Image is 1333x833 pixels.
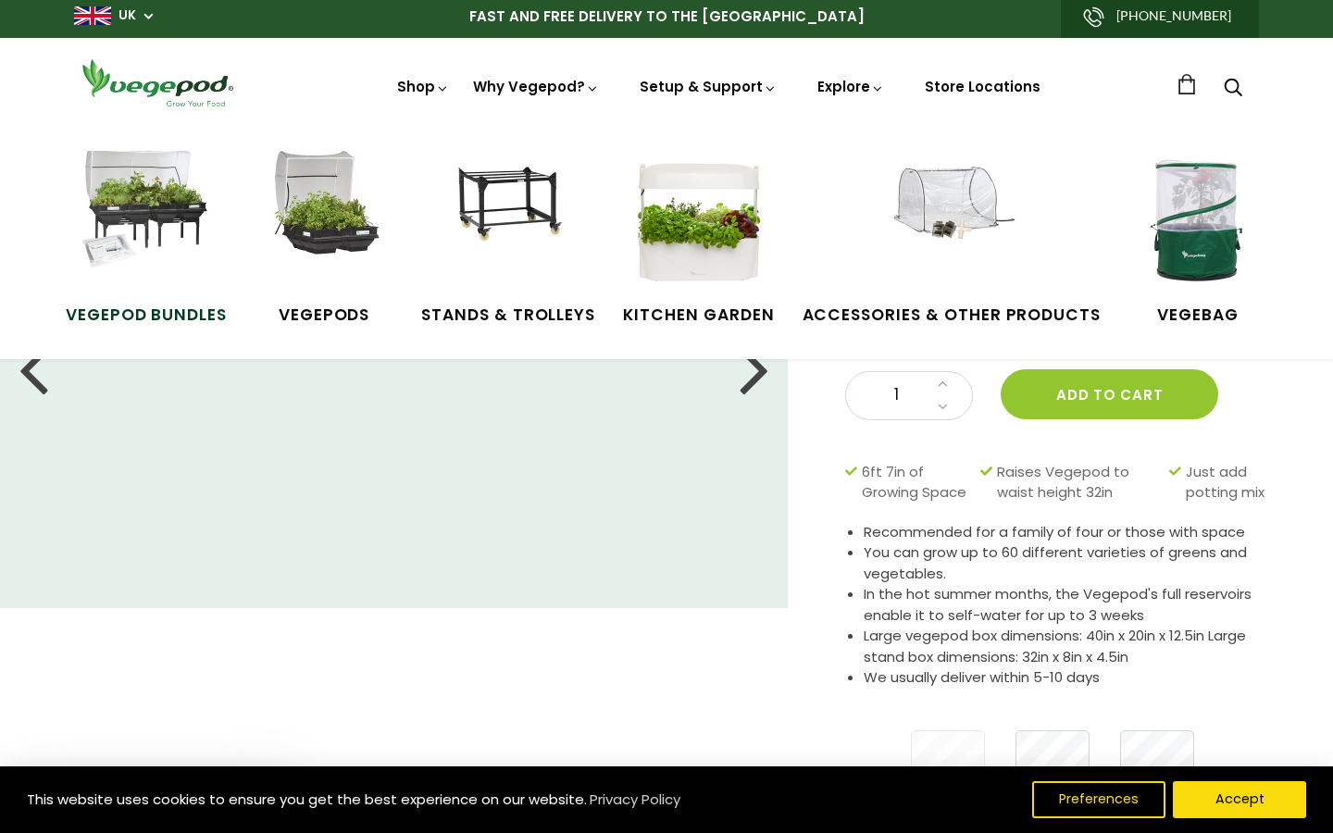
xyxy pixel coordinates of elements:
[1224,80,1242,99] a: Search
[66,304,227,328] span: Vegepod Bundles
[255,151,393,290] img: Raised Garden Kits
[74,56,241,109] img: Vegepod
[118,6,136,25] a: UK
[1128,151,1267,327] a: VegeBag
[1128,304,1267,328] span: VegeBag
[864,584,1287,626] li: In the hot summer months, the Vegepod's full reservoirs enable it to self-water for up to 3 weeks
[629,151,768,290] img: Kitchen Garden
[1001,369,1218,419] button: Add to cart
[623,304,774,328] span: Kitchen Garden
[66,151,227,327] a: Vegepod Bundles
[27,789,587,809] span: This website uses cookies to ensure you get the best experience on our website.
[640,77,777,96] a: Setup & Support
[473,77,599,96] a: Why Vegepod?
[587,783,683,816] a: Privacy Policy (opens in a new tab)
[865,383,928,407] span: 1
[864,542,1287,584] li: You can grow up to 60 different varieties of greens and vegetables.
[74,6,111,25] img: gb_large.png
[1173,781,1306,818] button: Accept
[255,304,393,328] span: Vegepods
[255,151,393,327] a: Vegepods
[932,395,953,419] a: Decrease quantity by 1
[882,151,1021,290] img: Accessories & Other Products
[803,151,1102,327] a: Accessories & Other Products
[623,151,774,327] a: Kitchen Garden
[1186,462,1277,504] span: Just add potting mix
[864,667,1287,689] li: We usually deliver within 5-10 days
[439,151,578,290] img: Stands & Trolleys
[997,462,1160,504] span: Raises Vegepod to waist height 32in
[421,304,595,328] span: Stands & Trolleys
[421,151,595,327] a: Stands & Trolleys
[932,372,953,396] a: Increase quantity by 1
[1128,151,1267,290] img: VegeBag
[397,77,449,148] a: Shop
[864,522,1287,543] li: Recommended for a family of four or those with space
[803,304,1102,328] span: Accessories & Other Products
[817,77,884,96] a: Explore
[864,626,1287,667] li: Large vegepod box dimensions: 40in x 20in x 12.5in Large stand box dimensions: 32in x 8in x 4.5in
[925,77,1040,96] a: Store Locations
[862,462,971,504] span: 6ft 7in of Growing Space
[77,151,216,290] img: Vegepod Bundles
[1032,781,1165,818] button: Preferences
